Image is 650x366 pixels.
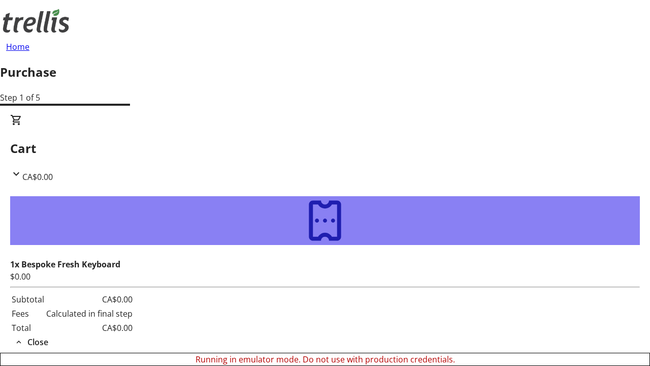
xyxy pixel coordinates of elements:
td: Calculated in final step [46,307,133,320]
span: Close [27,336,48,348]
strong: 1x Bespoke Fresh Keyboard [10,259,120,270]
td: CA$0.00 [46,293,133,306]
h2: Cart [10,139,640,158]
td: Total [11,321,45,334]
div: $0.00 [10,270,640,283]
td: Fees [11,307,45,320]
span: CA$0.00 [22,171,53,182]
button: Close [10,336,52,348]
td: Subtotal [11,293,45,306]
div: CartCA$0.00 [10,183,640,349]
div: CartCA$0.00 [10,114,640,183]
td: CA$0.00 [46,321,133,334]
